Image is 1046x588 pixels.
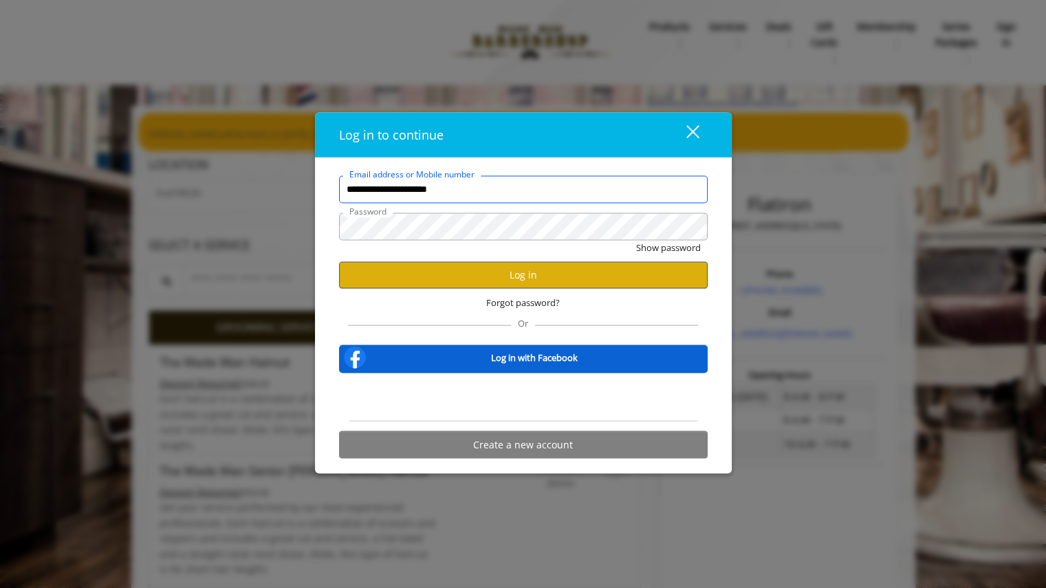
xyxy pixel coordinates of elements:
input: Password [339,213,708,240]
span: Forgot password? [486,295,560,309]
span: Log in to continue [339,126,444,142]
img: facebook-logo [341,344,369,371]
button: Show password [636,240,701,254]
span: Or [511,317,535,329]
button: close dialog [661,120,708,149]
div: close dialog [671,124,698,145]
input: Email address or Mobile number [339,175,708,203]
label: Password [342,204,393,217]
button: Log in [339,261,708,288]
b: Log in with Facebook [491,351,578,365]
iframe: Sign in with Google Button [440,382,606,413]
button: Create a new account [339,431,708,458]
label: Email address or Mobile number [342,167,481,180]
